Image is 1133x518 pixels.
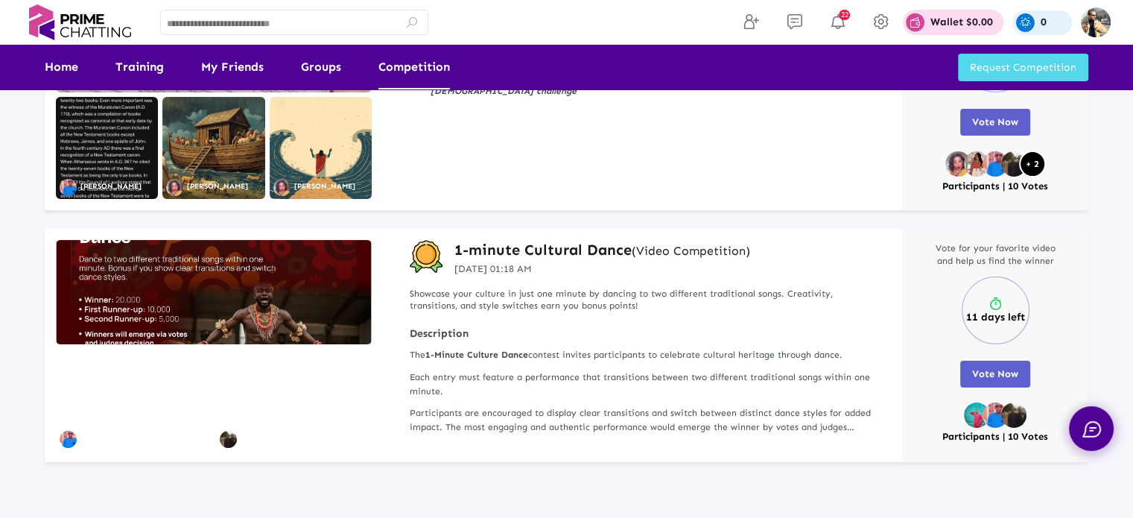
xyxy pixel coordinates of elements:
img: 685ac97471744e6fe051d443_1755610091860.png [60,431,77,448]
img: Ineedafamo1757830845961.jpg [162,97,264,199]
p: 0 [1041,17,1047,28]
a: Home [45,45,78,89]
img: 685ac97471744e6fe051d443_1755610091860.png [60,179,77,196]
p: The contest invites participants to celebrate cultural heritage through dance. [410,348,880,362]
strong: [DEMOGRAPHIC_DATA] challenge [431,86,577,96]
p: Participants are encouraged to display clear transitions and switch between distinct dance styles... [410,406,880,435]
img: 68808c0b75df9738c07ec464_1757914028231.png [1001,151,1026,177]
a: My Friends [201,45,264,89]
p: [PERSON_NAME] [80,435,142,443]
img: logo [22,4,138,40]
img: 68808c0b75df9738c07ec464_1757914028231.png [220,431,237,448]
span: Vote Now [972,116,1018,127]
p: [PERSON_NAME] [187,183,248,191]
img: neiwmqR0.png [166,179,183,196]
mat-icon: play_arrow [118,382,150,413]
img: IMGWA1756410505394.jpg [56,240,372,344]
strong: Description [410,327,880,341]
p: 11 days left [966,312,1025,323]
p: Participants | 10 Votes [942,431,1048,443]
img: neiwmqR0.png [945,151,971,177]
p: Wallet $0.00 [930,17,993,28]
a: Competition [378,45,450,89]
img: neiwmqR0.png [273,179,291,196]
p: [DATE] 01:18 AM [454,262,750,277]
button: Vote Now [960,109,1030,136]
button: Vote Now [960,361,1030,388]
img: 685ac97471744e6fe051d443_1755610091860.png [983,402,1008,428]
h3: 1-minute Cultural Dance [454,240,750,259]
p: Vote for your favorite video and help us find the winner [928,242,1062,268]
img: competition-badge.svg [410,240,443,274]
small: (Video Competition) [632,244,750,258]
span: 22 [839,10,850,20]
img: chat.svg [1082,421,1101,438]
img: 685ac97471744e6fe051d443_1755610091860.png [983,151,1008,177]
span: Request Competition [970,61,1076,74]
p: Each entry must feature a performance that transitions between two different traditional songs wi... [410,370,880,399]
strong: 1-Minute Culture Dance [425,350,528,360]
img: qPq4zhUt.png [964,151,989,177]
a: Training [115,45,164,89]
img: img [1081,7,1111,37]
a: Groups [301,45,341,89]
img: 6872abc575df9738c07e7a0d_1757525292585.png [964,402,989,428]
mat-icon: play_arrow [279,382,310,413]
p: Showcase your culture in just one minute by dancing to two different traditional songs. Creativit... [410,288,880,313]
img: Ineedasimp1757830846155.jpg [270,97,372,199]
p: [PERSON_NAME] [80,183,142,191]
p: [PERSON_NAME] [294,183,355,191]
p: [PERSON_NAME] [241,435,302,443]
img: 68808c0b75df9738c07ec464_1757914028231.png [1001,402,1026,428]
a: 1-minute Cultural Dance(Video Competition) [454,240,750,259]
img: Screenshot1757917328113.jpg [56,97,158,199]
p: Participants | 10 Votes [942,180,1048,193]
p: + 2 [1026,159,1039,169]
img: timer.svg [988,297,1003,312]
button: Request Competition [958,54,1088,81]
span: Vote Now [972,368,1018,379]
